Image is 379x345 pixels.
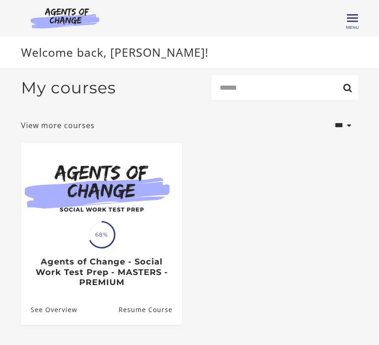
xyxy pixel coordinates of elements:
a: View more courses [21,120,95,131]
img: Agents of Change Logo [21,7,109,28]
a: Agents of Change - Social Work Test Prep - MASTERS - PREMIUM: Resume Course [119,295,182,325]
span: Menu [346,25,359,30]
p: Welcome back, [PERSON_NAME]! [21,44,358,61]
a: Agents of Change - Social Work Test Prep - MASTERS - PREMIUM: See Overview [21,295,77,325]
button: Toggle menu Menu [347,13,358,24]
span: 68% [89,222,114,247]
h2: My courses [21,78,116,97]
h3: Agents of Change - Social Work Test Prep - MASTERS - PREMIUM [31,257,172,288]
span: Toggle menu [347,17,358,19]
